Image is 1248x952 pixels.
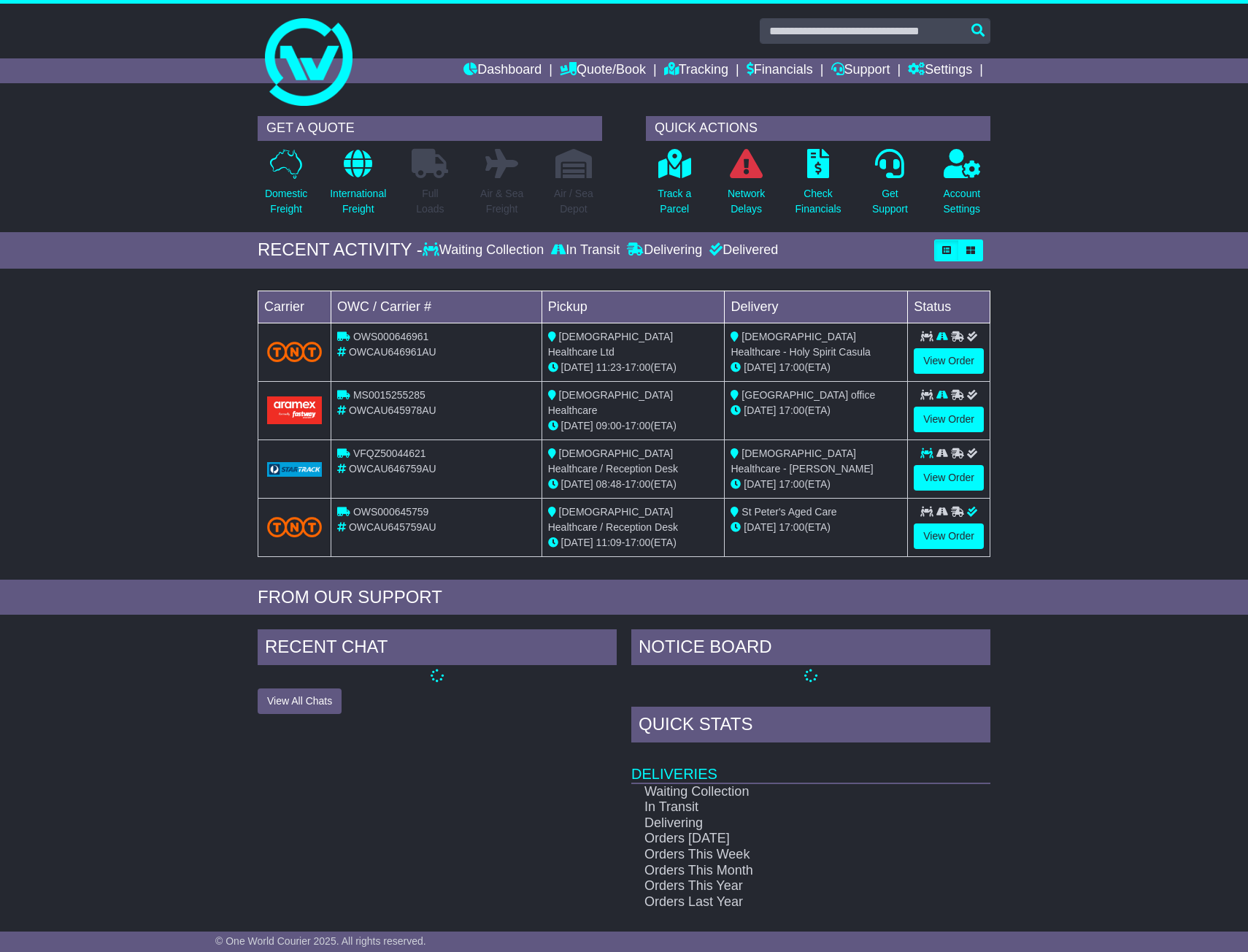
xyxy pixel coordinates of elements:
span: © One World Courier 2025. All rights reserved. [215,935,426,947]
div: Quick Stats [631,707,990,746]
div: - (ETA) [548,535,719,550]
td: Orders Last Year [631,894,939,910]
span: [DEMOGRAPHIC_DATA] Healthcare - Holy Spirit Casula [731,331,870,358]
td: OWC / Carrier # [331,291,542,323]
a: GetSupport [871,148,909,225]
span: 17:00 [625,361,650,373]
a: Financials [747,58,813,83]
span: OWS000646961 [353,331,429,342]
p: Full Loads [412,186,448,217]
span: 17:00 [625,420,650,431]
span: [GEOGRAPHIC_DATA] office [742,389,875,401]
td: Orders This Year [631,878,939,894]
span: OWCAU646759AU [349,463,436,475]
div: (ETA) [731,520,901,535]
span: [DEMOGRAPHIC_DATA] Healthcare Ltd [548,331,674,358]
a: Track aParcel [657,148,692,225]
td: Delivery [725,291,908,323]
div: - (ETA) [548,360,719,375]
p: Get Support [872,186,908,217]
div: - (ETA) [548,477,719,492]
span: [DATE] [744,361,776,373]
td: Pickup [542,291,725,323]
div: RECENT CHAT [258,629,617,669]
span: [DEMOGRAPHIC_DATA] Healthcare [548,389,674,416]
span: OWCAU645759AU [349,521,436,533]
div: Waiting Collection [423,242,547,258]
span: [DEMOGRAPHIC_DATA] Healthcare / Reception Desk [548,506,678,533]
div: - (ETA) [548,418,719,434]
a: Settings [908,58,972,83]
p: Domestic Freight [265,186,307,217]
span: OWS000645759 [353,506,429,518]
div: NOTICE BOARD [631,629,990,669]
a: View Order [914,523,984,549]
a: Tracking [664,58,728,83]
span: 17:00 [779,404,804,416]
img: Aramex.png [267,396,322,423]
a: Support [831,58,890,83]
span: 09:00 [596,420,622,431]
img: TNT_Domestic.png [267,517,322,537]
div: (ETA) [731,360,901,375]
span: 17:00 [779,361,804,373]
a: Quote/Book [560,58,646,83]
p: Check Financials [796,186,841,217]
a: InternationalFreight [329,148,387,225]
p: Account Settings [944,186,981,217]
span: 08:48 [596,478,622,490]
td: Waiting Collection [631,783,939,800]
span: [DATE] [561,478,593,490]
td: Orders This Week [631,847,939,863]
span: 11:09 [596,537,622,548]
td: Finances [631,910,990,947]
div: (ETA) [731,403,901,418]
span: 17:00 [779,521,804,533]
p: Air & Sea Freight [480,186,523,217]
a: View Order [914,407,984,432]
div: Delivered [706,242,778,258]
td: In Transit [631,799,939,815]
span: 17:00 [625,537,650,548]
a: Dashboard [463,58,542,83]
div: GET A QUOTE [258,116,602,141]
td: Orders [DATE] [631,831,939,847]
button: View All Chats [258,688,342,714]
div: FROM OUR SUPPORT [258,587,990,608]
span: [DATE] [561,361,593,373]
a: DomesticFreight [264,148,308,225]
span: [DATE] [561,537,593,548]
a: NetworkDelays [727,148,766,225]
span: [DEMOGRAPHIC_DATA] Healthcare / Reception Desk [548,448,678,475]
p: Network Delays [728,186,765,217]
td: Status [908,291,990,323]
img: TNT_Domestic.png [267,342,322,361]
a: CheckFinancials [795,148,842,225]
span: [DATE] [561,420,593,431]
span: [DATE] [744,521,776,533]
span: 11:23 [596,361,622,373]
td: Delivering [631,815,939,832]
p: Air / Sea Depot [554,186,593,217]
div: RECENT ACTIVITY - [258,239,423,261]
span: [DEMOGRAPHIC_DATA] Healthcare - [PERSON_NAME] [731,448,873,475]
span: [DATE] [744,404,776,416]
span: 17:00 [625,478,650,490]
a: View Order [914,348,984,374]
img: GetCarrierServiceLogo [267,462,322,477]
span: MS0015255285 [353,389,425,401]
div: (ETA) [731,477,901,492]
span: [DATE] [744,478,776,490]
td: Carrier [258,291,331,323]
p: International Freight [330,186,386,217]
a: View Order [914,465,984,491]
div: In Transit [547,242,623,258]
td: Orders This Month [631,863,939,879]
p: Track a Parcel [658,186,691,217]
span: 17:00 [779,478,804,490]
td: Deliveries [631,746,990,783]
span: VFQZ50044621 [353,448,426,459]
div: QUICK ACTIONS [646,116,990,141]
span: OWCAU646961AU [349,346,436,358]
span: St Peter's Aged Care [742,506,836,518]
